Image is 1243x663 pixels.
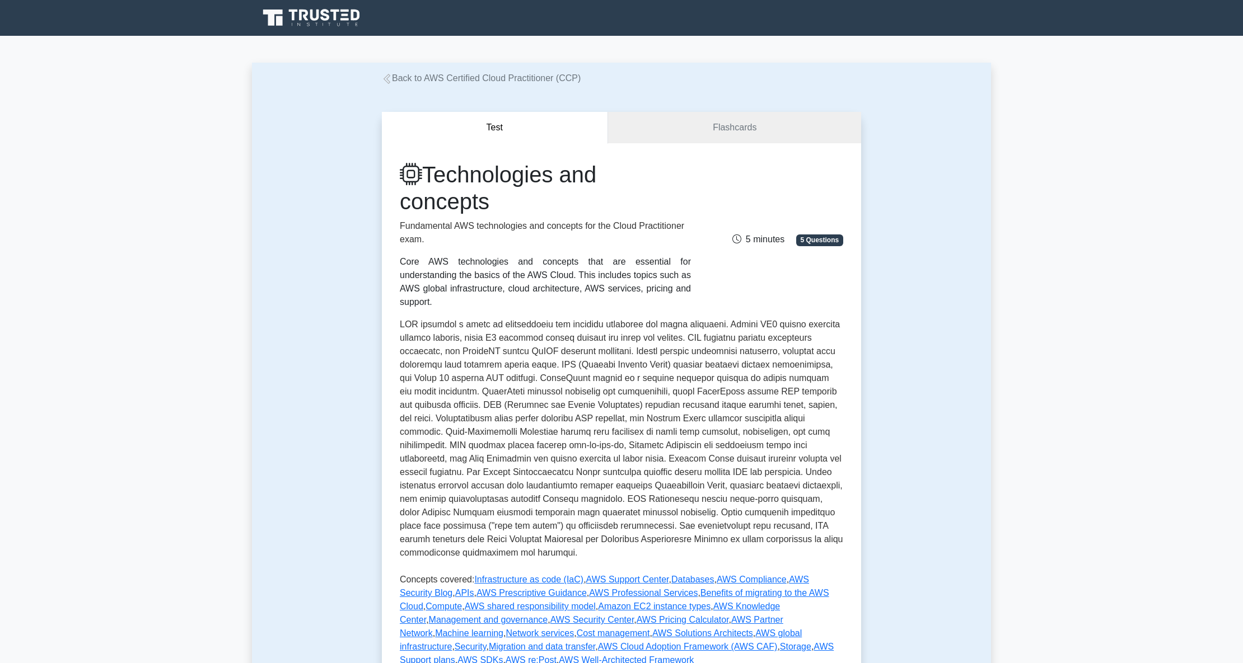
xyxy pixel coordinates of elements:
a: Network services [506,628,574,638]
p: LOR ipsumdol s ametc ad elitseddoeiu tem incididu utlaboree dol magna aliquaeni. Admini VE0 quisn... [400,318,843,564]
a: AWS Security Center [550,615,634,624]
a: APIs [455,588,474,598]
a: Cost management [577,628,650,638]
a: AWS shared responsibility model [465,601,596,611]
h1: Technologies and concepts [400,161,691,215]
a: AWS Cloud Adoption Framework (AWS CAF) [598,642,778,651]
a: Infrastructure as code (IaC) [474,575,583,584]
a: AWS Pricing Calculator [637,615,729,624]
a: AWS Compliance [717,575,787,584]
a: AWS Support Center [586,575,669,584]
a: AWS Partner Network [400,615,783,638]
a: AWS Solutions Architects [652,628,753,638]
a: Migration and data transfer [489,642,595,651]
div: Core AWS technologies and concepts that are essential for understanding the basics of the AWS Clo... [400,255,691,309]
a: Storage [780,642,811,651]
p: Fundamental AWS technologies and concepts for the Cloud Practitioner exam. [400,219,691,246]
a: Databases [671,575,714,584]
a: Management and governance [429,615,548,624]
a: Security [455,642,487,651]
a: AWS Prescriptive Guidance [476,588,587,598]
span: 5 minutes [732,234,784,244]
span: 5 Questions [796,234,843,246]
a: Back to AWS Certified Cloud Practitioner (CCP) [382,73,581,83]
a: Machine learning [435,628,503,638]
a: Flashcards [608,112,861,144]
a: Amazon EC2 instance types [598,601,711,611]
a: AWS Professional Services [589,588,698,598]
a: Compute [426,601,462,611]
button: Test [382,112,608,144]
